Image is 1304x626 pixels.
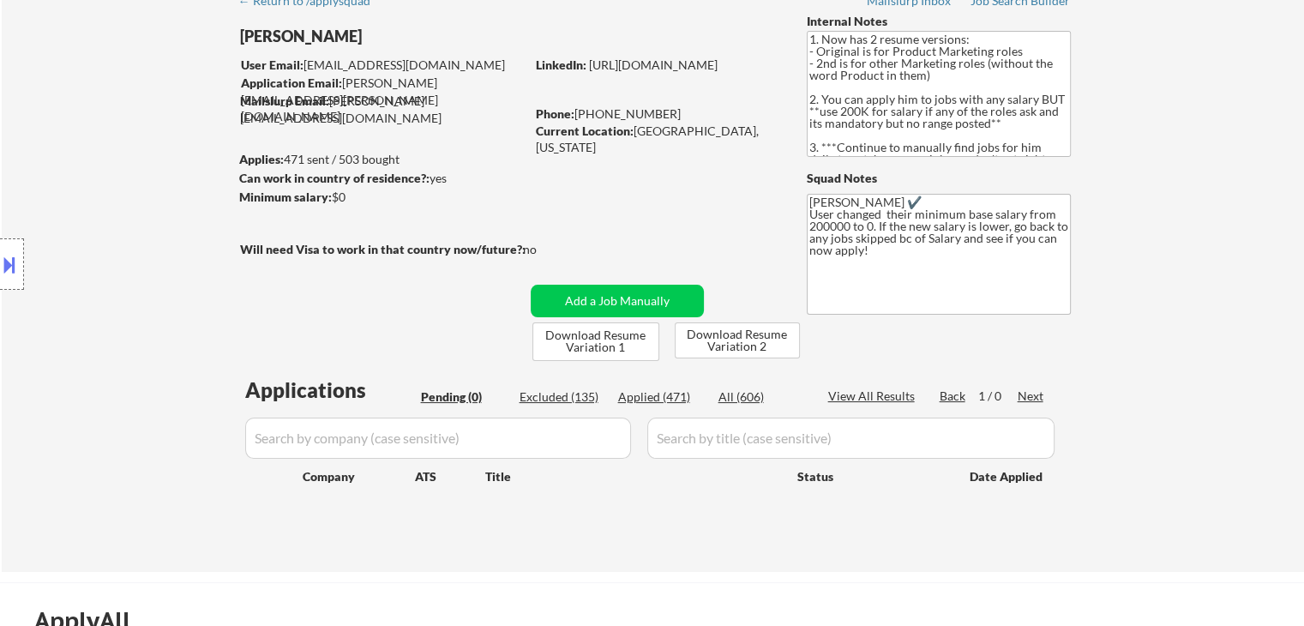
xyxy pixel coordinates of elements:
div: Status [797,460,945,491]
strong: Mailslurp Email: [240,93,329,108]
div: [PERSON_NAME] [240,26,592,47]
div: Next [1018,388,1045,405]
a: [URL][DOMAIN_NAME] [589,57,718,72]
button: Add a Job Manually [531,285,704,317]
div: [EMAIL_ADDRESS][DOMAIN_NAME] [241,57,525,74]
div: [GEOGRAPHIC_DATA], [US_STATE] [536,123,778,156]
div: 1 / 0 [978,388,1018,405]
strong: Application Email: [241,75,342,90]
div: yes [239,170,520,187]
div: Internal Notes [807,13,1071,30]
button: Download Resume Variation 2 [675,322,800,358]
div: ATS [415,468,485,485]
strong: Phone: [536,106,574,121]
div: View All Results [828,388,920,405]
input: Search by company (case sensitive) [245,418,631,459]
input: Search by title (case sensitive) [647,418,1055,459]
div: All (606) [718,388,804,406]
div: [PERSON_NAME][EMAIL_ADDRESS][DOMAIN_NAME] [240,93,525,126]
div: no [523,241,572,258]
strong: User Email: [241,57,303,72]
div: Applied (471) [618,388,704,406]
div: Pending (0) [421,388,507,406]
div: 471 sent / 503 bought [239,151,525,168]
div: Company [303,468,415,485]
strong: Current Location: [536,123,634,138]
div: [PHONE_NUMBER] [536,105,778,123]
strong: Will need Visa to work in that country now/future?: [240,242,526,256]
div: Squad Notes [807,170,1071,187]
strong: LinkedIn: [536,57,586,72]
strong: Can work in country of residence?: [239,171,430,185]
div: [PERSON_NAME][EMAIL_ADDRESS][PERSON_NAME][DOMAIN_NAME] [241,75,525,125]
div: $0 [239,189,525,206]
div: Date Applied [970,468,1045,485]
button: Download Resume Variation 1 [532,322,659,361]
div: Title [485,468,781,485]
div: Excluded (135) [520,388,605,406]
div: Applications [245,380,415,400]
div: Back [940,388,967,405]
